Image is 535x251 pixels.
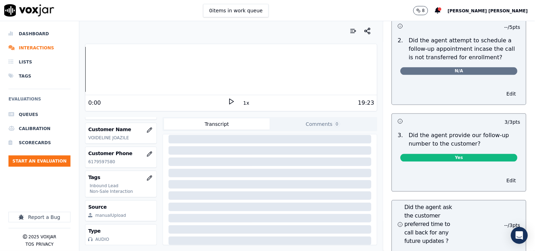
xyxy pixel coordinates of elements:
[203,4,269,17] button: 0items in work queue
[164,118,270,130] button: Transcript
[505,222,521,229] p: -- / 3 pts
[505,119,521,126] p: 3 / 3 pts
[95,213,126,218] div: manualUpload
[398,203,459,246] h3: Did the agent ask the customer preferred time to call back for any future updates ?
[409,131,521,148] p: Did the agent provide our follow-up number to the customer?
[8,212,71,222] button: Report a Bug
[503,176,521,186] button: Edit
[242,98,251,108] button: 1x
[88,159,153,165] p: 6179597580
[409,36,521,62] p: Did the agent attempt to schedule a follow-up appointment incase the call is not transferred for ...
[4,4,54,17] img: voxjar logo
[8,108,71,122] a: Queues
[270,118,376,130] button: Comments
[448,6,535,15] button: [PERSON_NAME] [PERSON_NAME]
[88,203,153,210] h3: Source
[29,234,56,240] p: 2025 Voxjar
[511,227,528,244] div: Open Intercom Messenger
[95,237,109,242] div: AUDIO
[448,8,528,13] span: [PERSON_NAME] [PERSON_NAME]
[88,126,153,133] h3: Customer Name
[395,36,406,62] p: 2 .
[358,99,374,107] div: 19:23
[25,241,34,247] button: TOS
[401,67,518,75] span: N/A
[88,135,153,141] p: VOIDELINE JOAZILE
[90,189,153,194] p: Non-Sale Interaction
[8,136,71,150] a: Scorecards
[8,69,71,83] a: Tags
[413,6,435,15] button: 8
[88,99,101,107] div: 0:00
[88,174,153,181] h3: Tags
[395,131,406,148] p: 3 .
[8,27,71,41] a: Dashboard
[8,41,71,55] a: Interactions
[401,154,518,162] span: Yes
[90,183,153,189] p: Inbound Lead
[8,122,71,136] a: Calibration
[8,95,71,108] h6: Evaluations
[8,55,71,69] a: Lists
[36,241,54,247] button: Privacy
[422,8,425,13] p: 8
[88,227,153,234] h3: Type
[505,24,521,31] p: -- / 5 pts
[413,6,428,15] button: 8
[503,89,521,99] button: Edit
[88,150,153,157] h3: Customer Phone
[334,121,340,127] span: 0
[8,155,71,167] button: Start an Evaluation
